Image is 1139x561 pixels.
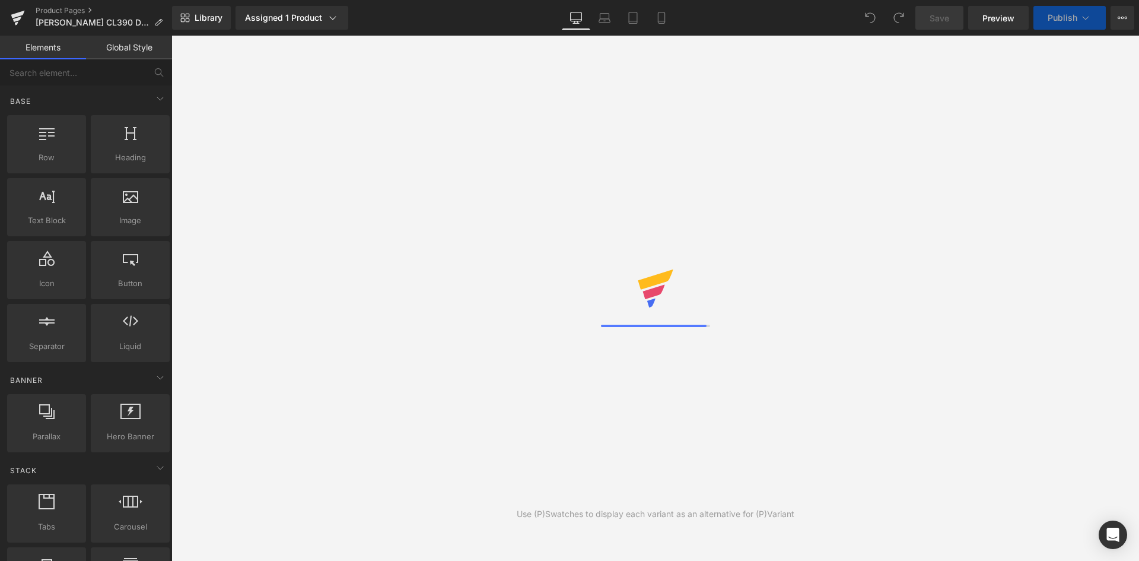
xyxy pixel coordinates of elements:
span: Carousel [94,521,166,533]
button: Redo [887,6,911,30]
span: Banner [9,375,44,386]
span: Separator [11,340,82,353]
div: Use (P)Swatches to display each variant as an alternative for (P)Variant [517,508,794,521]
a: Preview [968,6,1029,30]
span: Base [9,96,32,107]
a: Desktop [562,6,590,30]
span: Stack [9,465,38,476]
span: Publish [1048,13,1077,23]
a: Mobile [647,6,676,30]
span: Hero Banner [94,430,166,443]
span: Button [94,277,166,290]
button: Publish [1033,6,1106,30]
a: Product Pages [36,6,172,15]
span: Row [11,151,82,164]
span: Library [195,12,222,23]
span: Tabs [11,521,82,533]
span: Save [930,12,949,24]
span: Preview [982,12,1014,24]
span: Icon [11,277,82,290]
a: Global Style [86,36,172,59]
div: Assigned 1 Product [245,12,339,24]
span: Parallax [11,430,82,443]
a: New Library [172,6,231,30]
a: Tablet [619,6,647,30]
a: Laptop [590,6,619,30]
span: Image [94,214,166,227]
button: Undo [858,6,882,30]
div: Open Intercom Messenger [1099,521,1127,549]
span: Heading [94,151,166,164]
button: More [1111,6,1134,30]
span: [PERSON_NAME] CL390 Digital Clamp Meter / Volt Amp Meter – Calibrated [36,18,149,27]
span: Text Block [11,214,82,227]
span: Liquid [94,340,166,353]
